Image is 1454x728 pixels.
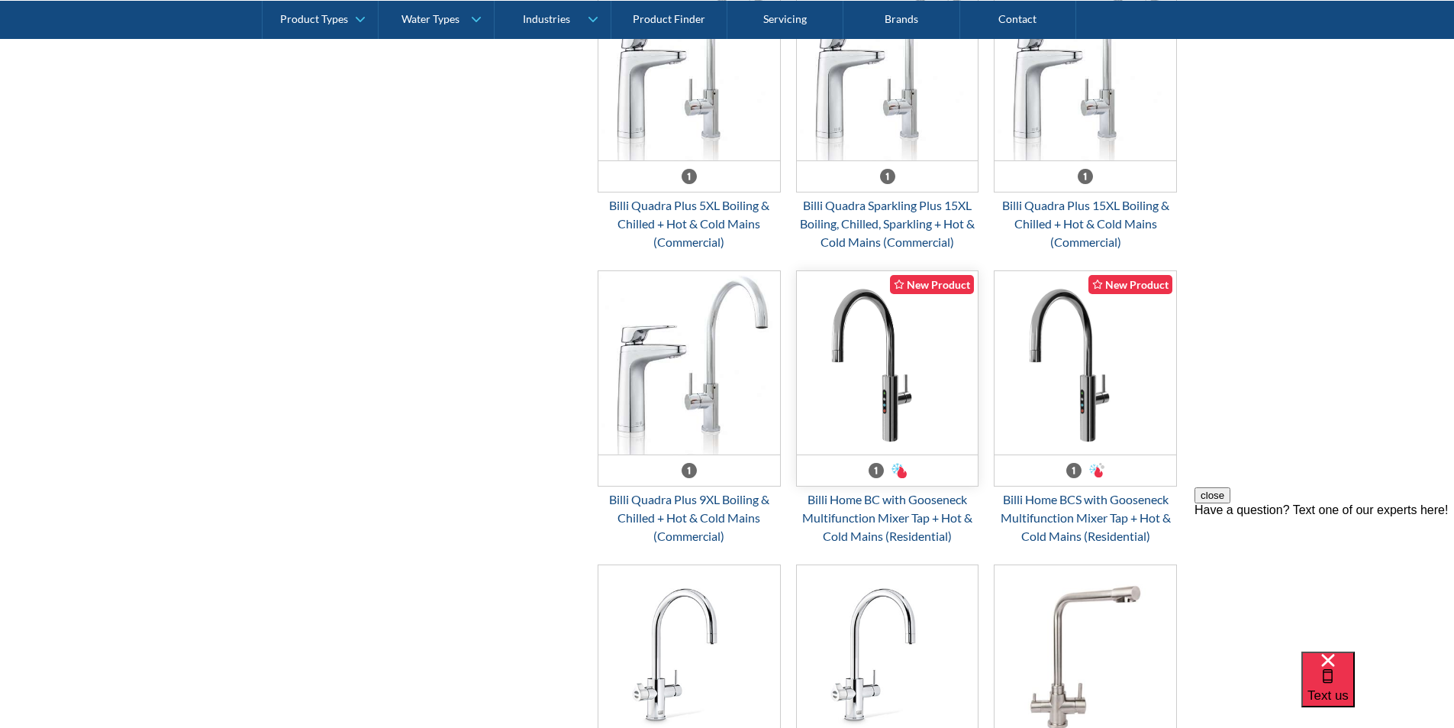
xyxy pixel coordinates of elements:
div: Water Types [401,12,459,25]
img: Billi Quadra Plus 9XL Boiling & Chilled + Hot & Cold Mains (Commercial) [598,271,780,455]
a: Billi Home BCS with Gooseneck Multifunction Mixer Tap + Hot & Cold Mains (Residential) New Produc... [994,270,1177,545]
div: Billi Home BC with Gooseneck Multifunction Mixer Tap + Hot & Cold Mains (Residential) [796,490,979,545]
div: Billi Home BCS with Gooseneck Multifunction Mixer Tap + Hot & Cold Mains (Residential) [994,490,1177,545]
div: Billi Quadra Plus 15XL Boiling & Chilled + Hot & Cold Mains (Commercial) [994,196,1177,251]
a: Billi Home BC with Gooseneck Multifunction Mixer Tap + Hot & Cold Mains (Residential) New Product... [796,270,979,545]
div: Product Types [280,12,348,25]
img: Billi Home BCS with Gooseneck Multifunction Mixer Tap + Hot & Cold Mains (Residential) [995,271,1176,455]
a: Billi Quadra Plus 9XL Boiling & Chilled + Hot & Cold Mains (Commercial)Billi Quadra Plus 9XL Boil... [598,270,781,545]
div: Billi Quadra Plus 9XL Boiling & Chilled + Hot & Cold Mains (Commercial) [598,490,781,545]
div: Billi Quadra Plus 5XL Boiling & Chilled + Hot & Cold Mains (Commercial) [598,196,781,251]
div: New Product [890,275,974,294]
iframe: podium webchat widget bubble [1301,652,1454,728]
img: Billi Home BC with Gooseneck Multifunction Mixer Tap + Hot & Cold Mains (Residential) [797,271,978,455]
div: Billi Quadra Sparkling Plus 15XL Boiling, Chilled, Sparkling + Hot & Cold Mains (Commercial) [796,196,979,251]
div: Industries [523,12,570,25]
iframe: podium webchat widget prompt [1194,487,1454,671]
div: New Product [1088,275,1172,294]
